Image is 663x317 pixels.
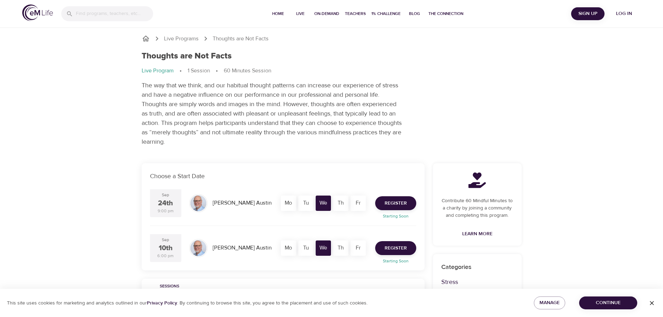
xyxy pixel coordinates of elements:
[534,296,565,309] button: Manage
[314,10,339,17] span: On-Demand
[146,283,193,290] span: Sessions
[406,10,423,17] span: Blog
[371,213,420,219] p: Starting Soon
[76,6,153,21] input: Find programs, teachers, etc...
[142,67,522,75] nav: breadcrumb
[142,67,174,75] p: Live Program
[298,240,314,256] div: Tu
[142,81,403,146] p: The way that we think, and our habitual thought patterns can increase our experience of stress an...
[210,241,274,255] div: [PERSON_NAME] Austin
[333,196,348,211] div: Th
[371,258,420,264] p: Starting Soon
[385,199,407,208] span: Register
[224,67,271,75] p: 60 Minutes Session
[385,244,407,253] span: Register
[610,9,638,18] span: Log in
[345,10,366,17] span: Teachers
[22,5,53,21] img: logo
[188,67,210,75] p: 1 Session
[213,35,269,43] p: Thoughts are Not Facts
[158,198,173,208] div: 24th
[162,237,169,243] div: Sep
[162,192,169,198] div: Sep
[281,240,296,256] div: Mo
[428,10,463,17] span: The Connection
[210,196,274,210] div: [PERSON_NAME] Austin
[441,262,513,272] p: Categories
[158,208,174,214] div: 9:00 pm
[441,287,513,296] p: Focus
[375,196,416,210] button: Register
[292,10,309,17] span: Live
[375,241,416,255] button: Register
[150,172,416,181] p: Choose a Start Date
[350,240,366,256] div: Fr
[281,196,296,211] div: Mo
[441,197,513,219] p: Contribute 60 Mindful Minutes to a charity by joining a community and completing this program.
[270,10,286,17] span: Home
[585,299,632,307] span: Continue
[159,243,173,253] div: 10th
[459,228,495,240] a: Learn More
[164,35,199,43] a: Live Programs
[441,277,513,287] p: Stress
[157,253,174,259] div: 6:00 pm
[333,240,348,256] div: Th
[579,296,637,309] button: Continue
[142,51,232,61] h1: Thoughts are Not Facts
[574,9,602,18] span: Sign Up
[316,196,331,211] div: We
[147,300,177,306] a: Privacy Policy
[371,10,401,17] span: 1% Challenge
[350,196,366,211] div: Fr
[298,196,314,211] div: Tu
[316,240,331,256] div: We
[462,230,492,238] span: Learn More
[539,299,560,307] span: Manage
[571,7,605,20] button: Sign Up
[607,7,641,20] button: Log in
[142,34,522,43] nav: breadcrumb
